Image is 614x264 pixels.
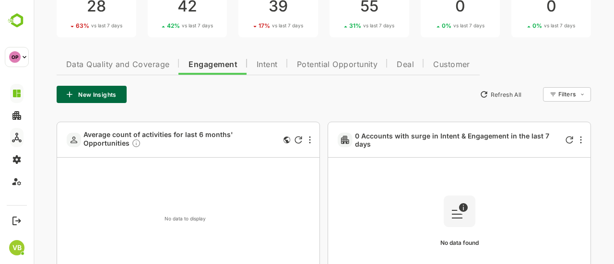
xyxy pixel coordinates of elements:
div: Refresh [532,136,540,144]
div: Filters [524,86,557,103]
div: 17 % [225,22,270,29]
div: Opportunities from the last 6 months showed the following engagements on an average. [98,138,107,149]
span: vs last 7 days [238,22,270,29]
span: Deal [363,61,380,69]
div: More [546,136,548,144]
span: vs last 7 days [58,22,89,29]
div: VB [9,240,24,255]
a: 0 Accounts with surge in Intent & Engagement in the last 7 days [321,132,527,148]
span: Potential Opportunity [263,61,344,69]
span: Average count of activities for last 6 months' Opportunities [50,130,246,149]
span: Customer [400,61,437,69]
div: Refresh [261,136,269,144]
span: 0 Accounts with surge in Intent & Engagement in the last 7 days [321,132,516,148]
span: Intent [223,61,244,69]
text: No data to display [131,216,172,222]
button: New Insights [23,86,93,103]
span: vs last 7 days [420,22,451,29]
div: 31 % [316,22,361,29]
div: OP [9,51,21,63]
div: Filters [525,91,542,98]
div: 42 % [133,22,179,29]
button: Refresh All [442,87,492,102]
div: More [275,136,277,144]
span: Data Quality and Coverage [33,61,136,69]
img: BambooboxLogoMark.f1c84d78b4c51b1a7b5f700c9845e183.svg [5,11,29,30]
div: 0 % [408,22,451,29]
div: 63 % [42,22,89,29]
span: Engagement [155,61,204,69]
span: vs last 7 days [148,22,179,29]
span: vs last 7 days [330,22,361,29]
span: No data found [407,239,445,246]
div: This card does not support filter and segments [250,134,257,146]
button: Logout [10,214,23,227]
span: vs last 7 days [510,22,542,29]
div: 0 % [499,22,542,29]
